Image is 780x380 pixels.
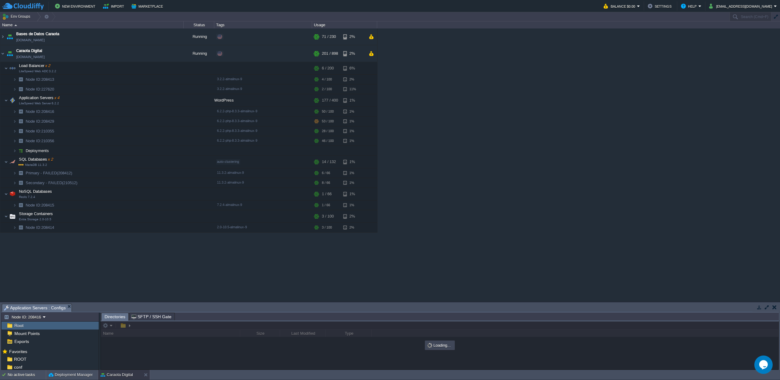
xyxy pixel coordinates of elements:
div: Usage [312,21,377,28]
img: AMDAwAAAACH5BAEAAAAALAAAAAABAAEAAAICRAEAOw== [17,126,25,136]
a: Mount Points [13,331,41,336]
div: No active tasks [8,370,46,380]
div: 1 / 66 [322,200,330,210]
img: AMDAwAAAACH5BAEAAAAALAAAAAABAAEAAAICRAEAOw== [13,146,17,155]
a: Bases de Datos Caraota [16,31,59,37]
span: x 2 [47,157,53,162]
div: 1% [343,126,363,136]
a: Favorites [8,349,28,354]
span: Exports [13,339,30,344]
span: (210512) [62,181,77,185]
div: 8 / 66 [322,178,330,188]
a: Node ID:208429 [25,119,55,124]
div: Running [184,45,214,62]
div: 4 / 100 [322,75,332,84]
div: Status [184,21,214,28]
span: [DOMAIN_NAME] [16,37,45,43]
a: Deployments [25,148,50,153]
span: 208413 [25,77,55,82]
span: Directories [105,313,125,321]
span: MariaDB 11.3.2 [18,163,47,166]
button: Caraota Digital [101,372,133,378]
img: AMDAwAAAACH5BAEAAAAALAAAAAABAAEAAAICRAEAOw== [17,107,25,116]
span: 3.2.2-almalinux-9 [217,87,242,91]
span: Redis 7.2.4 [19,195,35,199]
span: 6.2.2-php-8.3.3-almalinux-9 [217,129,257,132]
a: Node ID:227620 [25,87,55,92]
img: AMDAwAAAACH5BAEAAAAALAAAAAABAAEAAAICRAEAOw== [17,84,25,94]
div: 1% [343,94,363,106]
span: 6.2.2-php-8.3.3-almalinux-9 [217,139,257,142]
img: AMDAwAAAACH5BAEAAAAALAAAAAABAAEAAAICRAEAOw== [13,178,17,188]
a: Secondary - FAILED(210512) [25,180,78,185]
img: AMDAwAAAACH5BAEAAAAALAAAAAABAAEAAAICRAEAOw== [0,28,5,45]
img: AMDAwAAAACH5BAEAAAAALAAAAAABAAEAAAICRAEAOw== [0,45,5,62]
button: Node ID: 208416 [4,314,43,320]
span: Node ID: [26,119,41,124]
img: CloudJiffy [2,2,44,10]
div: 14 / 132 [322,156,336,168]
div: WordPress [214,94,312,106]
div: Loading... [425,341,454,349]
div: 201 / 898 [322,45,338,62]
span: (208412) [57,171,72,175]
span: Node ID: [26,77,41,82]
img: AMDAwAAAACH5BAEAAAAALAAAAAABAAEAAAICRAEAOw== [4,188,8,200]
span: 7.2.4-almalinux-9 [217,203,242,207]
img: AMDAwAAAACH5BAEAAAAALAAAAAABAAEAAAICRAEAOw== [17,117,25,126]
img: AMDAwAAAACH5BAEAAAAALAAAAAABAAEAAAICRAEAOw== [4,62,8,74]
div: 1 / 66 [322,188,332,200]
div: 1% [343,200,363,210]
div: 1% [343,136,363,146]
button: Settings [648,2,673,10]
span: x 2 [44,63,50,68]
div: 1% [343,117,363,126]
img: AMDAwAAAACH5BAEAAAAALAAAAAABAAEAAAICRAEAOw== [8,210,17,222]
button: Marketplace [131,2,165,10]
div: 1% [343,156,363,168]
span: Root [13,323,24,328]
a: Node ID:208414 [25,225,55,230]
span: Node ID: [26,225,41,230]
span: 210355 [25,129,55,134]
div: Running [184,28,214,45]
img: AMDAwAAAACH5BAEAAAAALAAAAAABAAEAAAICRAEAOw== [14,24,17,26]
img: AMDAwAAAACH5BAEAAAAALAAAAAABAAEAAAICRAEAOw== [13,200,17,210]
img: AMDAwAAAACH5BAEAAAAALAAAAAABAAEAAAICRAEAOw== [17,168,25,178]
span: 208415 [25,203,55,208]
span: 6.2.2-php-8.3.3-almalinux-9 [217,119,257,123]
button: New Environment [55,2,97,10]
button: Import [103,2,126,10]
a: NoSQL DatabasesRedis 7.2.4 [18,189,53,194]
span: 6.2.2-php-8.3.3-almalinux-9 [217,109,257,113]
img: AMDAwAAAACH5BAEAAAAALAAAAAABAAEAAAICRAEAOw== [17,146,25,155]
span: 208416 [25,109,55,114]
img: AMDAwAAAACH5BAEAAAAALAAAAAABAAEAAAICRAEAOw== [13,75,17,84]
div: 2 / 100 [322,84,332,94]
img: AMDAwAAAACH5BAEAAAAALAAAAAABAAEAAAICRAEAOw== [8,62,17,74]
span: Secondary - FAILED [25,180,78,185]
div: 2% [343,210,363,222]
div: 28 / 100 [322,126,334,136]
span: 3.2.2-almalinux-9 [217,77,242,81]
div: 6 / 200 [322,62,334,74]
span: Caraota Digital [16,48,42,54]
span: LiteSpeed Web Server 6.2.2 [19,102,59,105]
span: Node ID: [26,129,41,133]
img: AMDAwAAAACH5BAEAAAAALAAAAAABAAEAAAICRAEAOw== [4,94,8,106]
a: Node ID:208415 [25,203,55,208]
button: Env Groups [2,12,32,21]
a: Node ID:208416 [25,109,55,114]
img: AMDAwAAAACH5BAEAAAAALAAAAAABAAEAAAICRAEAOw== [8,188,17,200]
a: Storage ContainersExtra Storage 2.0-10.5 [18,211,54,216]
span: ROOT [13,356,28,362]
img: AMDAwAAAACH5BAEAAAAALAAAAAABAAEAAAICRAEAOw== [8,156,17,168]
a: [DOMAIN_NAME] [16,54,45,60]
div: 71 / 230 [322,28,336,45]
span: x 4 [53,95,60,100]
img: AMDAwAAAACH5BAEAAAAALAAAAAABAAEAAAICRAEAOw== [17,136,25,146]
span: 208414 [25,225,55,230]
span: Extra Storage 2.0-10.5 [19,218,51,221]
